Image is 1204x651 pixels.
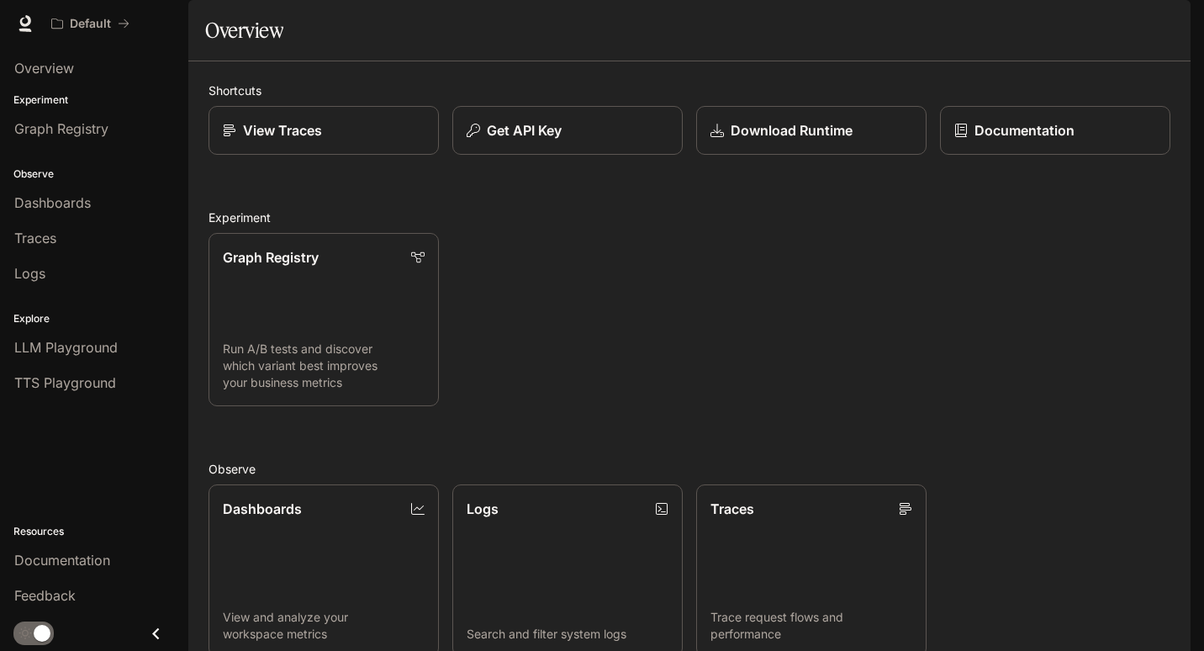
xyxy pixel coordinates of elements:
a: View Traces [209,106,439,155]
p: Run A/B tests and discover which variant best improves your business metrics [223,341,425,391]
p: Traces [710,499,754,519]
p: Download Runtime [731,120,853,140]
p: View and analyze your workspace metrics [223,609,425,643]
p: Get API Key [487,120,562,140]
p: Trace request flows and performance [710,609,912,643]
h1: Overview [205,13,283,47]
p: Graph Registry [223,247,319,267]
a: Graph RegistryRun A/B tests and discover which variant best improves your business metrics [209,233,439,406]
p: Dashboards [223,499,302,519]
p: View Traces [243,120,322,140]
p: Search and filter system logs [467,626,668,643]
a: Documentation [940,106,1170,155]
h2: Experiment [209,209,1170,226]
p: Default [70,17,111,31]
h2: Observe [209,460,1170,478]
button: All workspaces [44,7,137,40]
h2: Shortcuts [209,82,1170,99]
p: Documentation [974,120,1075,140]
button: Get API Key [452,106,683,155]
a: Download Runtime [696,106,927,155]
p: Logs [467,499,499,519]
